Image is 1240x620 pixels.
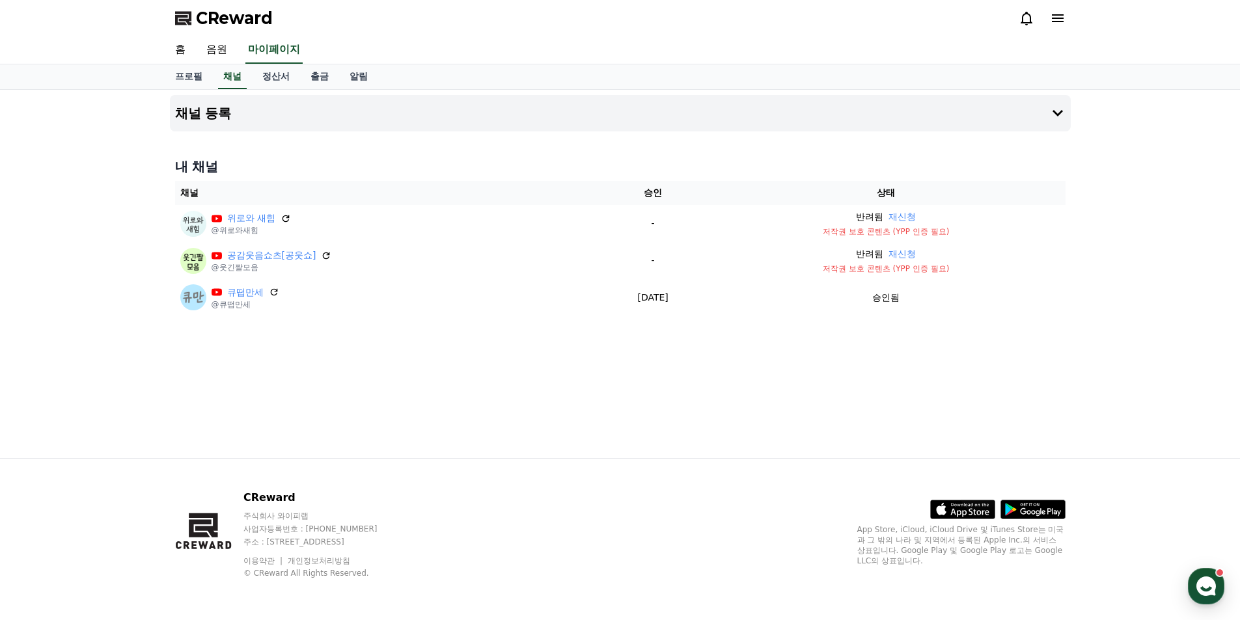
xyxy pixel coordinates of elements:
p: @위로와새힘 [212,225,291,236]
p: 주소 : [STREET_ADDRESS] [243,537,402,547]
th: 상태 [707,181,1065,205]
p: 주식회사 와이피랩 [243,511,402,521]
span: CReward [196,8,273,29]
button: 재신청 [889,247,916,261]
a: 홈 [165,36,196,64]
p: 반려됨 [856,247,883,261]
h4: 내 채널 [175,157,1066,176]
p: - [604,254,702,267]
a: 알림 [339,64,378,89]
button: 채널 등록 [170,95,1071,131]
p: @웃긴짤모음 [212,262,332,273]
a: 프로필 [165,64,213,89]
p: 사업자등록번호 : [PHONE_NUMBER] [243,524,402,534]
p: App Store, iCloud, iCloud Drive 및 iTunes Store는 미국과 그 밖의 나라 및 지역에서 등록된 Apple Inc.의 서비스 상표입니다. Goo... [857,524,1066,566]
a: 출금 [300,64,339,89]
img: 위로와 새힘 [180,211,206,237]
p: [DATE] [604,291,702,304]
p: © CReward All Rights Reserved. [243,568,402,578]
a: 공감웃음쇼츠[공웃쇼] [227,249,316,262]
a: CReward [175,8,273,29]
h4: 채널 등록 [175,106,232,120]
a: 개인정보처리방침 [288,556,350,565]
p: 저작권 보호 콘텐츠 (YPP 인증 필요) [712,226,1060,237]
p: CReward [243,490,402,505]
a: 채널 [218,64,247,89]
a: 큐떱만세 [227,286,264,299]
a: 위로와 새힘 [227,211,275,225]
a: 마이페이지 [245,36,303,64]
a: 이용약관 [243,556,284,565]
p: 승인됨 [872,291,900,304]
button: 재신청 [889,210,916,224]
img: 큐떱만세 [180,284,206,310]
p: - [604,217,702,230]
a: 정산서 [252,64,300,89]
p: 저작권 보호 콘텐츠 (YPP 인증 필요) [712,263,1060,274]
th: 승인 [599,181,707,205]
img: 공감웃음쇼츠[공웃쇼] [180,248,206,274]
p: 반려됨 [856,210,883,224]
p: @큐떱만세 [212,299,279,310]
th: 채널 [175,181,599,205]
a: 음원 [196,36,238,64]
